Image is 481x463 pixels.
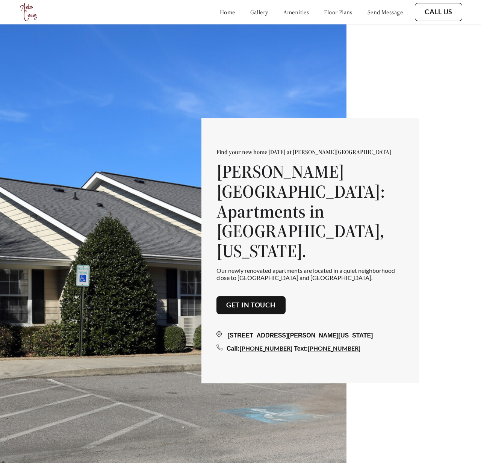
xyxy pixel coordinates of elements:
a: home [220,8,235,16]
a: amenities [283,8,309,16]
a: [PHONE_NUMBER] [308,345,360,352]
p: Our newly renovated apartments are located in a quiet neighborhood close to [GEOGRAPHIC_DATA] and... [216,267,404,281]
span: Text: [294,345,308,352]
a: Get in touch [226,301,276,309]
a: floor plans [324,8,352,16]
a: [PHONE_NUMBER] [240,345,292,352]
img: logo.png [19,2,39,22]
button: Get in touch [216,296,286,314]
div: [STREET_ADDRESS][PERSON_NAME][US_STATE] [216,331,404,340]
button: Call Us [415,3,462,21]
p: Find your new home [DATE] at [PERSON_NAME][GEOGRAPHIC_DATA] [216,148,404,156]
a: gallery [250,8,268,16]
h1: [PERSON_NAME][GEOGRAPHIC_DATA]: Apartments in [GEOGRAPHIC_DATA], [US_STATE]. [216,162,404,261]
a: send message [368,8,403,16]
a: Call Us [425,8,452,16]
span: Call: [227,345,240,352]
